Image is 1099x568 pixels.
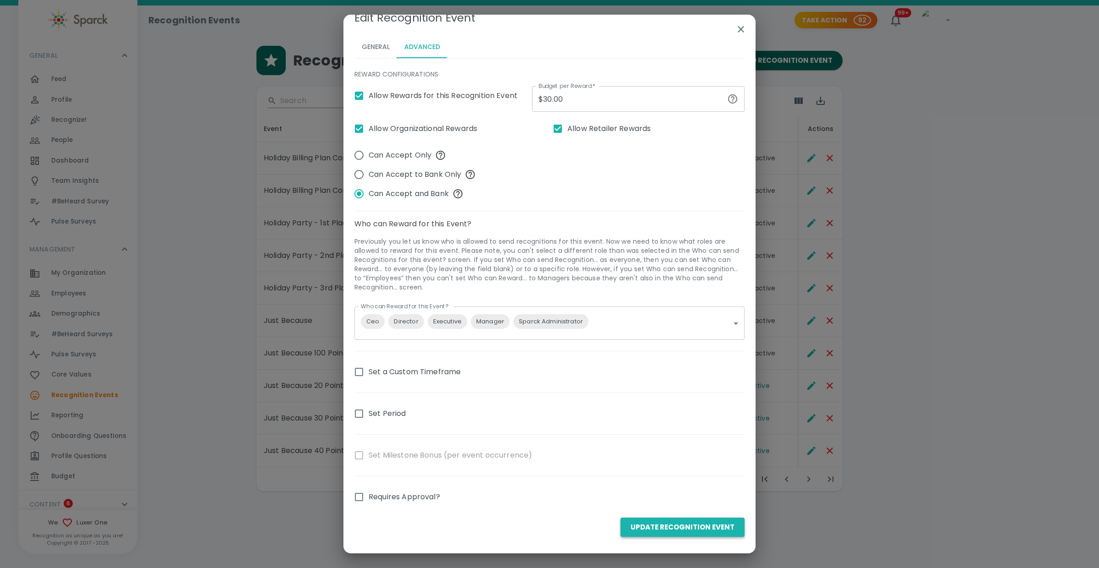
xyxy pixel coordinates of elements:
[388,316,424,327] span: Director
[369,450,532,461] span: Set Milestone Bonus (per event occurrence)
[369,366,461,377] span: Set a Custom Timeframe
[369,188,449,199] p: Can Accept and Bank
[369,123,477,134] span: Allow Organizational Rewards
[354,36,745,58] div: basic tabs example
[354,70,745,79] p: REWARD CONFIGURATIONS
[361,302,449,310] label: Who can Reward for this Event?
[354,36,397,58] button: General
[369,492,440,502] span: Requires Approval?
[428,316,467,327] span: Executive
[620,518,745,537] button: Update Recognition Event
[354,218,745,229] p: Who can Reward for this Event?
[397,36,447,58] button: Advanced
[361,316,385,327] span: Ceo
[354,237,745,292] p: Previously you let us know who is allowed to send recognitions for this event. Now we need to kno...
[354,11,475,25] p: Edit Recognition Event
[369,90,517,101] span: Allow Rewards for this Recognition Event
[471,316,510,327] span: Manager
[513,316,588,327] span: Sparck Administrator
[567,123,651,134] span: Allow Retailer Rewards
[539,82,595,90] label: Budget per Reward
[369,408,406,419] span: Set Period
[349,446,532,465] label: Make sure you selected Yearly availability to unlock Milestone settings
[369,150,431,161] p: Can Accept Only
[369,169,461,180] p: Can Accept to Bank Only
